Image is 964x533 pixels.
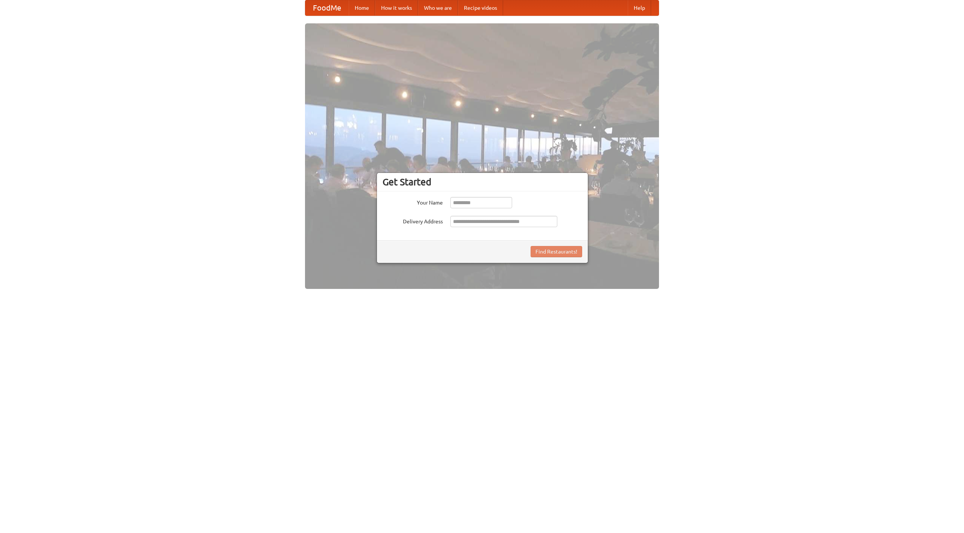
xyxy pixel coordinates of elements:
label: Delivery Address [383,216,443,225]
label: Your Name [383,197,443,206]
button: Find Restaurants! [531,246,582,257]
a: Home [349,0,375,15]
h3: Get Started [383,176,582,188]
a: FoodMe [305,0,349,15]
a: Recipe videos [458,0,503,15]
a: Who we are [418,0,458,15]
a: How it works [375,0,418,15]
a: Help [628,0,651,15]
